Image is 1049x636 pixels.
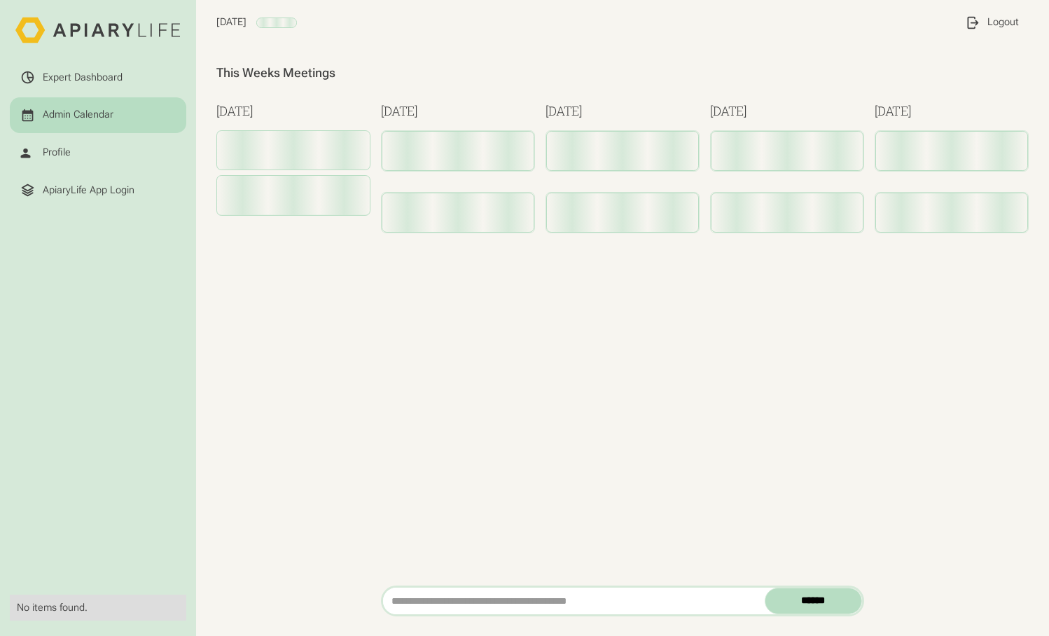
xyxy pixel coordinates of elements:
[43,71,123,84] div: Expert Dashboard
[875,102,1029,120] h3: [DATE]
[43,146,71,159] div: Profile
[10,60,186,95] a: Expert Dashboard
[216,102,371,120] h3: [DATE]
[987,16,1019,29] div: Logout
[710,102,865,120] h3: [DATE]
[43,109,113,121] div: Admin Calendar
[10,173,186,208] a: ApiaryLife App Login
[216,65,1029,81] div: This Weeks Meetings
[10,135,186,170] a: Profile
[954,5,1029,40] a: Logout
[381,102,536,120] h3: [DATE]
[43,184,134,197] div: ApiaryLife App Login
[546,102,700,120] h3: [DATE]
[17,602,179,614] div: No items found.
[10,97,186,132] a: Admin Calendar
[216,16,246,28] span: [DATE]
